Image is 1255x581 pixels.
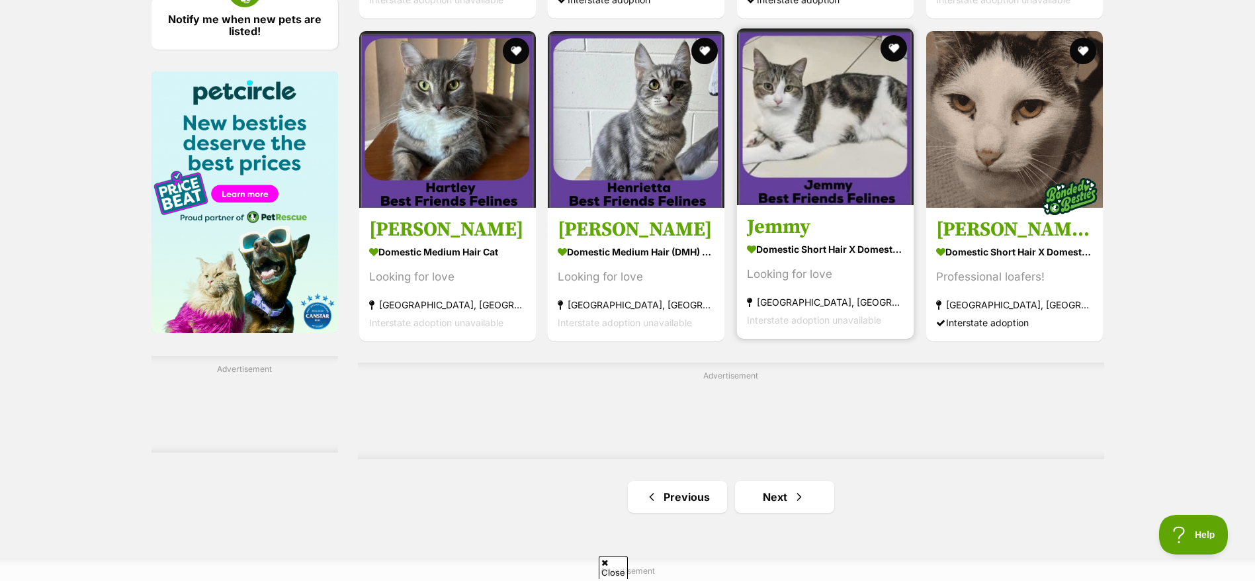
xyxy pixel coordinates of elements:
img: Henrietta - Domestic Medium Hair (DMH) Cat [548,31,724,208]
button: favourite [502,38,529,64]
span: Interstate adoption unavailable [747,314,881,326]
h3: [PERSON_NAME] [558,217,714,242]
div: Advertisement [151,356,338,453]
button: favourite [691,38,718,64]
a: Jemmy Domestic Short Hair x Domestic Medium Hair Cat Looking for love [GEOGRAPHIC_DATA], [GEOGRAP... [737,204,914,339]
a: Previous page [628,481,727,513]
h3: [PERSON_NAME] and [PERSON_NAME] [936,217,1093,242]
button: favourite [881,35,907,62]
span: Interstate adoption unavailable [369,317,503,328]
img: Jemmy - Domestic Short Hair x Domestic Medium Hair Cat [737,28,914,205]
strong: [GEOGRAPHIC_DATA], [GEOGRAPHIC_DATA] [936,296,1093,314]
a: [PERSON_NAME] Domestic Medium Hair Cat Looking for love [GEOGRAPHIC_DATA], [GEOGRAPHIC_DATA] Inte... [359,207,536,341]
div: Looking for love [558,268,714,286]
strong: [GEOGRAPHIC_DATA], [GEOGRAPHIC_DATA] [558,296,714,314]
div: Professional loafers! [936,268,1093,286]
iframe: Help Scout Beacon - Open [1159,515,1229,555]
button: favourite [1070,38,1096,64]
span: Interstate adoption unavailable [558,317,692,328]
img: Walter and Jinx - Domestic Short Hair x Domestic Long Hair Cat [926,31,1103,208]
strong: [GEOGRAPHIC_DATA], [GEOGRAPHIC_DATA] [369,296,526,314]
a: [PERSON_NAME] Domestic Medium Hair (DMH) Cat Looking for love [GEOGRAPHIC_DATA], [GEOGRAPHIC_DATA... [548,207,724,341]
div: Interstate adoption [936,314,1093,332]
img: Pet Circle promo banner [151,71,338,333]
strong: Domestic Short Hair x Domestic Medium Hair Cat [747,240,904,259]
strong: Domestic Medium Hair Cat [369,242,526,261]
img: Hartley - Domestic Medium Hair Cat [359,31,536,208]
a: Next page [735,481,834,513]
strong: [GEOGRAPHIC_DATA], [GEOGRAPHIC_DATA] [747,293,904,311]
strong: Domestic Medium Hair (DMH) Cat [558,242,714,261]
div: Advertisement [358,363,1104,459]
h3: [PERSON_NAME] [369,217,526,242]
img: bonded besties [1037,163,1103,230]
strong: Domestic Short Hair x Domestic Long Hair Cat [936,242,1093,261]
div: Looking for love [369,268,526,286]
h3: Jemmy [747,214,904,240]
a: [PERSON_NAME] and [PERSON_NAME] Domestic Short Hair x Domestic Long Hair Cat Professional loafers... [926,207,1103,341]
div: Looking for love [747,265,904,283]
span: Close [599,556,628,579]
nav: Pagination [358,481,1104,513]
